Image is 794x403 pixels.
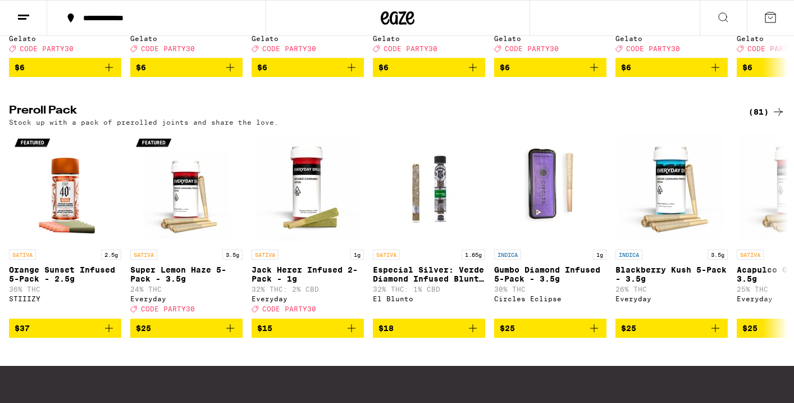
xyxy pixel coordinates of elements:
div: Gelato [130,35,243,42]
button: Add to bag [9,58,121,77]
p: SATIVA [373,250,400,260]
span: $6 [500,63,510,72]
button: Add to bag [373,58,485,77]
p: 1g [350,250,364,260]
img: Everyday - Blackberry Kush 5-Pack - 3.5g [615,132,728,244]
img: El Blunto - Especial Silver: Verde Diamond Infused Blunt - 1.65g [373,132,485,244]
a: Open page for Blackberry Kush 5-Pack - 3.5g from Everyday [615,132,728,318]
span: $25 [136,324,151,333]
p: SATIVA [737,250,764,260]
div: Gelato [615,35,728,42]
span: $6 [742,63,752,72]
img: Everyday - Super Lemon Haze 5-Pack - 3.5g [130,132,243,244]
span: CODE PARTY30 [626,45,680,52]
p: 1g [593,250,606,260]
div: Everyday [130,295,243,302]
div: Gelato [9,35,121,42]
div: Gelato [373,35,485,42]
p: Orange Sunset Infused 5-Pack - 2.5g [9,265,121,283]
span: $37 [15,324,30,333]
button: Add to bag [9,319,121,338]
button: Add to bag [494,58,606,77]
img: Circles Eclipse - Gumbo Diamond Infused 5-Pack - 3.5g [494,132,606,244]
span: $15 [257,324,272,333]
span: $25 [621,324,636,333]
span: CODE PARTY30 [262,306,316,313]
p: SATIVA [9,250,36,260]
a: Open page for Gumbo Diamond Infused 5-Pack - 3.5g from Circles Eclipse [494,132,606,318]
button: Add to bag [252,319,364,338]
p: Gumbo Diamond Infused 5-Pack - 3.5g [494,265,606,283]
p: 26% THC [615,286,728,293]
div: Everyday [252,295,364,302]
div: Gelato [494,35,606,42]
span: CODE PARTY30 [384,45,437,52]
button: Add to bag [615,319,728,338]
p: 32% THC: 1% CBD [373,286,485,293]
p: Blackberry Kush 5-Pack - 3.5g [615,265,728,283]
p: 30% THC [494,286,606,293]
p: 3.5g [222,250,243,260]
p: INDICA [494,250,521,260]
p: INDICA [615,250,642,260]
div: STIIIZY [9,295,121,302]
button: Add to bag [615,58,728,77]
button: Add to bag [494,319,606,338]
p: Super Lemon Haze 5-Pack - 3.5g [130,265,243,283]
span: $6 [136,63,146,72]
div: El Blunto [373,295,485,302]
span: $25 [742,324,758,333]
p: SATIVA [130,250,157,260]
p: Stock up with a pack of prerolled joints and share the love. [9,119,279,126]
img: Everyday - Jack Herer Infused 2-Pack - 1g [252,132,364,244]
span: $25 [500,324,515,333]
p: 32% THC: 2% CBD [252,286,364,293]
div: Circles Eclipse [494,295,606,302]
button: Add to bag [130,58,243,77]
p: 2.5g [101,250,121,260]
p: 24% THC [130,286,243,293]
p: 3.5g [708,250,728,260]
span: Hi. Need any help? [7,8,81,17]
a: Open page for Orange Sunset Infused 5-Pack - 2.5g from STIIIZY [9,132,121,318]
p: SATIVA [252,250,279,260]
button: Add to bag [252,58,364,77]
span: $18 [378,324,394,333]
span: $6 [15,63,25,72]
p: 1.65g [462,250,485,260]
button: Add to bag [373,319,485,338]
span: CODE PARTY30 [505,45,559,52]
span: $6 [378,63,389,72]
span: $6 [257,63,267,72]
a: Open page for Especial Silver: Verde Diamond Infused Blunt - 1.65g from El Blunto [373,132,485,318]
div: Gelato [252,35,364,42]
div: Everyday [615,295,728,302]
a: (81) [749,105,785,119]
span: CODE PARTY30 [141,306,195,313]
p: Especial Silver: Verde Diamond Infused Blunt - 1.65g [373,265,485,283]
img: STIIIZY - Orange Sunset Infused 5-Pack - 2.5g [9,132,121,244]
p: 36% THC [9,286,121,293]
p: Jack Herer Infused 2-Pack - 1g [252,265,364,283]
h2: Preroll Pack [9,105,730,119]
a: Open page for Super Lemon Haze 5-Pack - 3.5g from Everyday [130,132,243,318]
span: CODE PARTY30 [20,45,74,52]
button: Add to bag [130,319,243,338]
a: Open page for Jack Herer Infused 2-Pack - 1g from Everyday [252,132,364,318]
span: $6 [621,63,631,72]
span: CODE PARTY30 [262,45,316,52]
span: CODE PARTY30 [141,45,195,52]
